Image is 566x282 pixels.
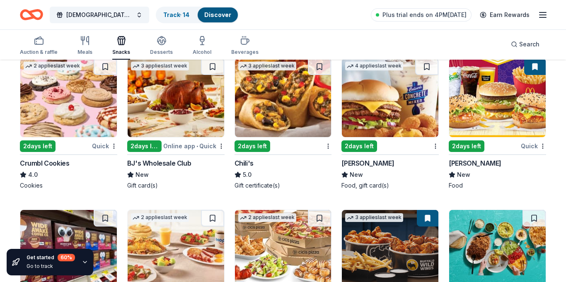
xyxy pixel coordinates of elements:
span: New [135,170,149,180]
button: Track· 14Discover [156,7,239,23]
a: Plus trial ends on 4PM[DATE] [371,8,472,22]
div: 2 days left [341,140,377,152]
div: Gift certificate(s) [235,181,332,190]
span: New [350,170,363,180]
div: Go to track [27,263,75,270]
div: 2 applies last week [131,213,189,222]
button: Meals [77,32,92,60]
img: Image for Culver's [342,58,438,137]
div: Cookies [20,181,117,190]
button: Beverages [231,32,259,60]
span: Search [519,39,539,49]
div: 3 applies last week [345,213,403,222]
span: Plus trial ends on 4PM[DATE] [382,10,467,20]
button: [DEMOGRAPHIC_DATA][GEOGRAPHIC_DATA] Annual Joy Night [50,7,149,23]
span: New [457,170,470,180]
div: Desserts [150,49,173,55]
div: Beverages [231,49,259,55]
div: 2 days left [449,140,484,152]
div: [PERSON_NAME] [341,158,394,168]
a: Home [20,5,43,24]
div: Online app Quick [163,141,225,151]
div: 4 applies last week [345,62,403,70]
div: Crumbl Cookies [20,158,69,168]
a: Image for Crumbl Cookies2 applieslast week2days leftQuickCrumbl Cookies4.0Cookies [20,58,117,190]
a: Image for McDonald's2days leftQuick[PERSON_NAME]NewFood [449,58,546,190]
div: Meals [77,49,92,55]
img: Image for McDonald's [449,58,546,137]
div: 60 % [58,254,75,261]
div: Gift card(s) [127,181,225,190]
img: Image for Chili's [235,58,331,137]
a: Track· 14 [163,11,189,18]
a: Image for BJ's Wholesale Club3 applieslast week2days leftOnline app•QuickBJ's Wholesale ClubNewGi... [127,58,225,190]
div: 3 applies last week [131,62,189,70]
div: Food, gift card(s) [341,181,439,190]
a: Image for Chili's3 applieslast week2days leftChili's5.0Gift certificate(s) [235,58,332,190]
div: 2 applies last week [238,213,296,222]
button: Search [504,36,546,53]
div: Chili's [235,158,254,168]
div: 2 days left [235,140,270,152]
span: 5.0 [243,170,252,180]
a: Image for Culver's 4 applieslast week2days left[PERSON_NAME]NewFood, gift card(s) [341,58,439,190]
button: Snacks [112,32,130,60]
div: Auction & raffle [20,49,58,55]
img: Image for Crumbl Cookies [20,58,117,137]
span: [DEMOGRAPHIC_DATA][GEOGRAPHIC_DATA] Annual Joy Night [66,10,133,20]
a: Discover [204,11,231,18]
span: 4.0 [28,170,38,180]
div: BJ's Wholesale Club [127,158,191,168]
div: 3 applies last week [238,62,296,70]
button: Auction & raffle [20,32,58,60]
img: Image for BJ's Wholesale Club [128,58,224,137]
div: Quick [92,141,117,151]
button: Desserts [150,32,173,60]
div: Food [449,181,546,190]
span: • [196,143,198,149]
button: Alcohol [193,32,211,60]
div: Get started [27,254,75,261]
div: 2 days left [127,140,162,152]
div: Snacks [112,49,130,55]
a: Earn Rewards [475,7,535,22]
div: 2 days left [20,140,56,152]
div: Alcohol [193,49,211,55]
div: 2 applies last week [24,62,82,70]
div: Quick [521,141,546,151]
div: [PERSON_NAME] [449,158,501,168]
